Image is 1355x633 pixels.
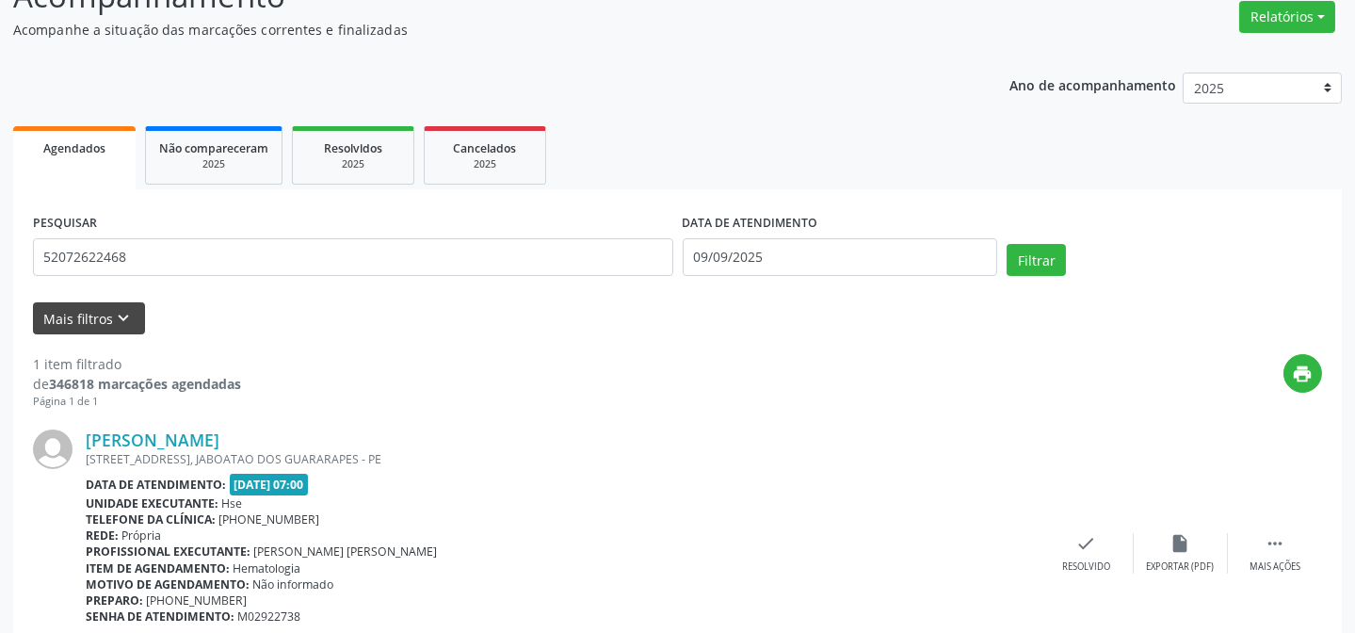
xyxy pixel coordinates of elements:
img: img [33,430,73,469]
p: Ano de acompanhamento [1009,73,1176,96]
span: Hse [222,495,243,511]
div: 2025 [159,157,268,171]
div: [STREET_ADDRESS], JABOATAO DOS GUARARAPES - PE [86,451,1040,467]
span: Agendados [43,140,105,156]
span: Cancelados [454,140,517,156]
span: M02922738 [238,609,301,625]
div: de [33,374,241,394]
button: Filtrar [1007,244,1066,276]
div: 1 item filtrado [33,354,241,374]
b: Data de atendimento: [86,477,226,493]
span: [PHONE_NUMBER] [219,511,320,527]
div: Página 1 de 1 [33,394,241,410]
span: [PHONE_NUMBER] [147,592,248,609]
strong: 346818 marcações agendadas [49,375,241,393]
div: 2025 [438,157,532,171]
span: Hematologia [234,560,301,576]
b: Item de agendamento: [86,560,230,576]
button: Relatórios [1239,1,1335,33]
div: Exportar (PDF) [1147,560,1215,574]
span: Não informado [253,576,334,592]
i: check [1076,533,1097,554]
div: Resolvido [1062,560,1110,574]
input: Selecione um intervalo [683,238,998,276]
div: 2025 [306,157,400,171]
b: Senha de atendimento: [86,609,234,625]
span: [PERSON_NAME] [PERSON_NAME] [254,544,438,560]
label: DATA DE ATENDIMENTO [683,209,818,238]
i:  [1265,533,1285,554]
span: Não compareceram [159,140,268,156]
span: Própria [122,527,162,544]
span: Resolvidos [324,140,382,156]
i: print [1293,364,1314,384]
b: Rede: [86,527,119,544]
b: Preparo: [86,592,143,609]
b: Profissional executante: [86,544,250,560]
a: [PERSON_NAME] [86,430,219,450]
b: Unidade executante: [86,495,218,511]
button: print [1283,354,1322,393]
i: insert_drive_file [1170,533,1191,554]
label: PESQUISAR [33,209,97,238]
span: [DATE] 07:00 [230,474,309,495]
p: Acompanhe a situação das marcações correntes e finalizadas [13,20,944,40]
b: Motivo de agendamento: [86,576,250,592]
input: Nome, código do beneficiário ou CPF [33,238,673,276]
button: Mais filtroskeyboard_arrow_down [33,302,145,335]
b: Telefone da clínica: [86,511,216,527]
div: Mais ações [1250,560,1300,574]
i: keyboard_arrow_down [114,308,135,329]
